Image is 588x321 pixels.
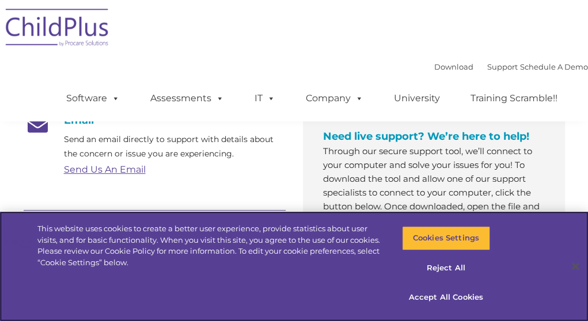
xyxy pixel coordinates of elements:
a: Assessments [139,87,236,110]
button: Reject All [402,256,490,280]
a: Company [294,87,375,110]
div: This website uses cookies to create a better user experience, provide statistics about user visit... [37,223,384,268]
a: Download [434,62,473,71]
a: Send Us An Email [64,164,146,175]
span: Need live support? We’re here to help! [323,130,529,143]
a: Training Scramble!! [459,87,569,110]
button: Cookies Settings [402,226,490,250]
p: Through our secure support tool, we’ll connect to your computer and solve your issues for you! To... [323,144,545,227]
font: | [434,62,588,71]
a: Software [55,87,131,110]
p: Send an email directly to support with details about the concern or issue you are experiencing. [64,132,286,161]
a: Support [487,62,518,71]
button: Close [563,254,588,279]
a: IT [243,87,287,110]
button: Accept All Cookies [402,285,490,309]
a: University [382,87,452,110]
a: Schedule A Demo [520,62,588,71]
